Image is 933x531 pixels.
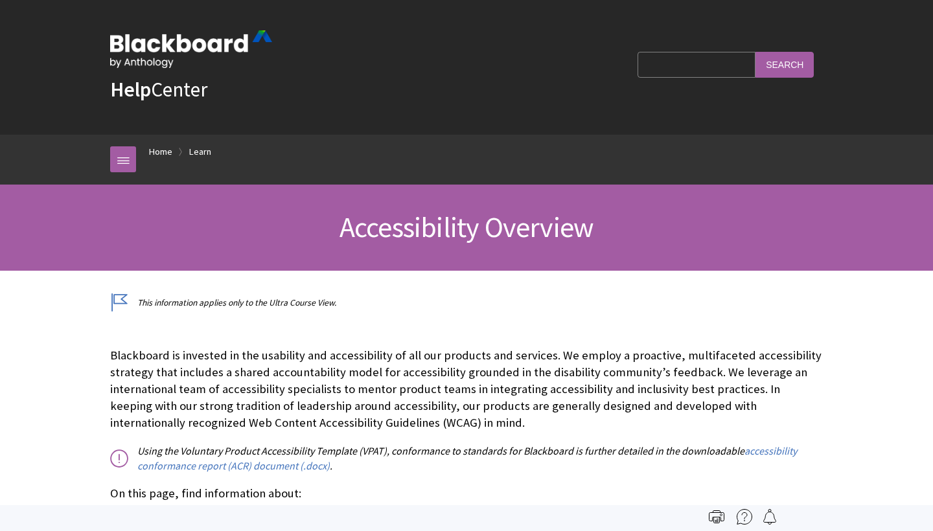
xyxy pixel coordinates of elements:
img: Blackboard by Anthology [110,30,272,68]
img: Print [709,509,724,525]
p: On this page, find information about: [110,485,823,502]
a: HelpCenter [110,76,207,102]
a: Home [149,144,172,160]
a: accessibility conformance report (ACR) document (.docx) [137,444,797,472]
a: Learn [189,144,211,160]
p: This information applies only to the Ultra Course View. [110,297,823,309]
strong: Help [110,76,151,102]
p: Using the Voluntary Product Accessibility Template (VPAT), conformance to standards for Blackboar... [110,444,823,473]
input: Search [755,52,814,77]
img: Follow this page [762,509,777,525]
span: Accessibility Overview [340,209,593,245]
p: Blackboard is invested in the usability and accessibility of all our products and services. We em... [110,347,823,432]
img: More help [737,509,752,525]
